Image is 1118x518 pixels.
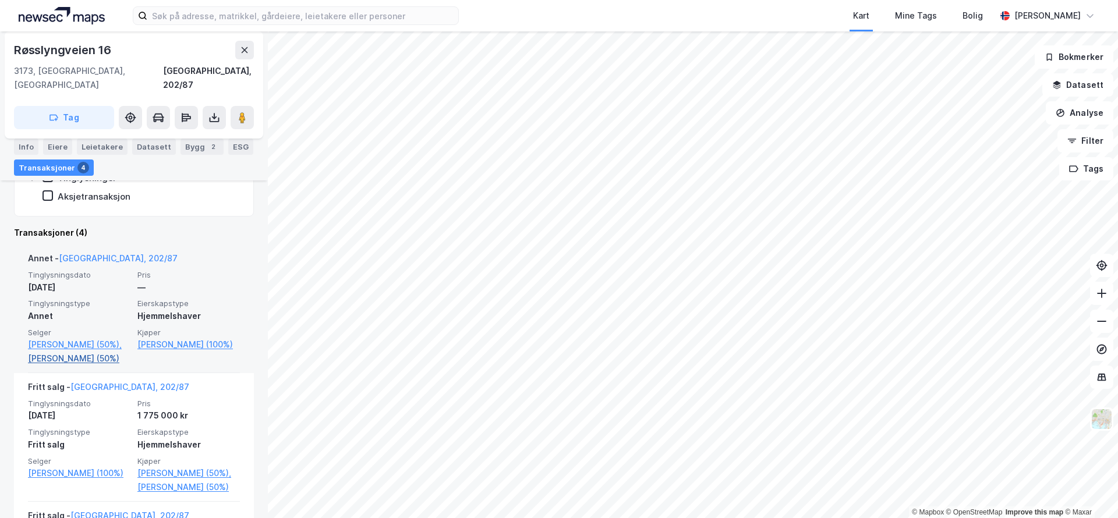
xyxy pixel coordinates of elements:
div: — [137,281,240,295]
span: Eierskapstype [137,427,240,437]
a: [PERSON_NAME] (100%) [28,466,130,480]
span: Pris [137,270,240,280]
div: Kart [853,9,869,23]
div: [GEOGRAPHIC_DATA], 202/87 [163,64,254,92]
span: Tinglysningsdato [28,270,130,280]
button: Analyse [1046,101,1113,125]
div: Kontrollprogram for chat [1060,462,1118,518]
div: Røsslyngveien 16 [14,41,114,59]
span: Tinglysningstype [28,427,130,437]
div: Fritt salg - [28,380,189,399]
div: Eiere [43,139,72,155]
span: Tinglysningstype [28,299,130,308]
iframe: Chat Widget [1060,462,1118,518]
a: Improve this map [1006,508,1063,516]
span: Eierskapstype [137,299,240,308]
div: Aksjetransaksjon [58,191,130,202]
a: [PERSON_NAME] (50%) [137,480,240,494]
span: Selger [28,456,130,466]
a: [PERSON_NAME] (50%), [137,466,240,480]
a: [GEOGRAPHIC_DATA], 202/87 [59,253,178,263]
div: 3173, [GEOGRAPHIC_DATA], [GEOGRAPHIC_DATA] [14,64,163,92]
button: Bokmerker [1035,45,1113,69]
span: Kjøper [137,328,240,338]
div: [DATE] [28,409,130,423]
img: logo.a4113a55bc3d86da70a041830d287a7e.svg [19,7,105,24]
img: Z [1091,408,1113,430]
span: Kjøper [137,456,240,466]
input: Søk på adresse, matrikkel, gårdeiere, leietakere eller personer [147,7,458,24]
button: Tags [1059,157,1113,180]
div: 4 [77,162,89,173]
div: [DATE] [28,281,130,295]
div: Leietakere [77,139,128,155]
span: Selger [28,328,130,338]
div: Transaksjoner (4) [14,226,254,240]
a: Mapbox [912,508,944,516]
span: Tinglysningsdato [28,399,130,409]
div: Annet - [28,251,178,270]
div: Annet [28,309,130,323]
span: Pris [137,399,240,409]
a: [PERSON_NAME] (100%) [137,338,240,352]
div: 1 775 000 kr [137,409,240,423]
div: Mine Tags [895,9,937,23]
button: Filter [1057,129,1113,152]
a: [GEOGRAPHIC_DATA], 202/87 [70,382,189,392]
div: Fritt salg [28,438,130,452]
div: ESG [228,139,253,155]
div: Hjemmelshaver [137,309,240,323]
div: Transaksjoner [14,159,94,176]
a: OpenStreetMap [946,508,1003,516]
button: Datasett [1042,73,1113,97]
a: [PERSON_NAME] (50%) [28,352,130,366]
div: [PERSON_NAME] [1014,9,1081,23]
div: Datasett [132,139,176,155]
div: 2 [207,141,219,152]
button: Tag [14,106,114,129]
div: Hjemmelshaver [137,438,240,452]
a: [PERSON_NAME] (50%), [28,338,130,352]
div: Bygg [181,139,224,155]
div: Bolig [963,9,983,23]
div: Info [14,139,38,155]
